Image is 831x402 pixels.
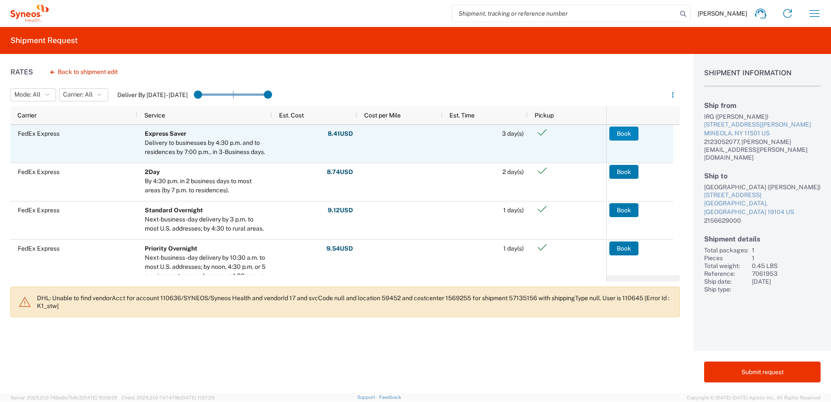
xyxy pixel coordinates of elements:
[17,112,37,119] span: Carrier
[379,395,401,400] a: Feedback
[279,112,304,119] span: Est. Cost
[43,64,125,80] button: Back to shipment edit
[503,207,524,214] span: 1 day(s)
[704,121,821,137] a: [STREET_ADDRESS][PERSON_NAME]MINEOLA, NY 11501 US
[704,254,748,262] div: Pieces
[752,246,821,254] div: 1
[609,241,638,255] button: Book
[14,90,40,99] span: Mode: All
[364,112,401,119] span: Cost per Mile
[704,101,821,110] h2: Ship from
[704,191,821,200] div: [STREET_ADDRESS]
[752,278,821,285] div: [DATE]
[704,270,748,278] div: Reference:
[752,270,821,278] div: 7061953
[704,262,748,270] div: Total weight:
[18,130,60,137] span: FedEx Express
[327,203,353,217] button: 9.12USD
[704,138,821,161] div: 2123052077, [PERSON_NAME][EMAIL_ADDRESS][PERSON_NAME][DOMAIN_NAME]
[704,246,748,254] div: Total packages:
[752,254,821,262] div: 1
[704,285,748,293] div: Ship type:
[698,10,747,17] span: [PERSON_NAME]
[145,167,268,177] div: 2Day
[609,203,638,217] button: Book
[502,168,524,175] span: 2 day(s)
[704,183,821,191] div: [GEOGRAPHIC_DATA] ([PERSON_NAME])
[704,69,821,87] h1: Shipment Information
[704,235,821,243] h2: Shipment details
[609,165,638,179] button: Book
[117,91,188,99] label: Deliver By [DATE] - [DATE]
[328,130,353,138] span: 8.41 USD
[10,395,117,400] span: Server: 2025.21.0-769a9a7b8c3
[704,217,821,224] div: 2156629000
[63,90,93,99] span: Carrier: All
[10,35,78,46] h2: Shipment Request
[145,138,268,157] div: Delivery to businesses by 4:30 p.m. and to residences by 7:00 p.m., in 3-Business days.
[704,362,821,382] button: Submit request
[704,129,821,138] div: MINEOLA, NY 11501 US
[18,245,60,252] span: FedEx Express
[752,262,821,270] div: 0.45 LBS
[704,278,748,285] div: Ship date:
[145,177,268,195] div: By 4:30 p.m. in 2 business days to most areas (by 7 p.m. to residences).
[326,241,353,255] button: 9.54USD
[18,207,60,214] span: FedEx Express
[704,121,821,129] div: [STREET_ADDRESS][PERSON_NAME]
[82,395,117,400] span: [DATE] 10:09:35
[704,113,821,121] div: IRG ([PERSON_NAME])
[327,127,353,141] button: 8.41USD
[452,5,677,22] input: Shipment, tracking or reference number
[328,206,353,214] span: 9.12 USD
[502,130,524,137] span: 3 day(s)
[704,191,821,217] a: [STREET_ADDRESS][GEOGRAPHIC_DATA], [GEOGRAPHIC_DATA] 19104 US
[145,253,268,290] div: Next-business-day delivery by 10:30 a.m. to most U.S. addresses; by noon, 4:30 p.m. or 5 p.m. in ...
[121,395,215,400] span: Client: 2025.21.0-7d7479b
[704,199,821,216] div: [GEOGRAPHIC_DATA], [GEOGRAPHIC_DATA] 19104 US
[326,245,353,253] span: 9.54 USD
[181,395,215,400] span: [DATE] 11:37:29
[503,245,524,252] span: 1 day(s)
[10,68,33,76] h1: Rates
[145,244,268,253] div: Priority Overnight
[326,165,353,179] button: 8.74USD
[609,127,638,141] button: Book
[10,88,56,101] button: Mode: All
[18,168,60,175] span: FedEx Express
[144,112,165,119] span: Service
[535,112,554,119] span: Pickup
[145,206,268,215] div: Standard Overnight
[37,294,672,310] p: DHL: Unable to find vendorAcct for account 110636/SYNEOS/Syneos Health and vendorId 17 and svcCod...
[145,215,268,233] div: Next-business-day delivery by 3 p.m. to most U.S. addresses; by 4:30 to rural areas.
[145,129,268,138] div: Express Saver
[59,88,108,101] button: Carrier: All
[687,394,821,402] span: Copyright © [DATE]-[DATE] Agistix Inc., All Rights Reserved
[327,168,353,176] span: 8.74 USD
[704,172,821,180] h2: Ship to
[449,112,475,119] span: Est. Time
[357,395,379,400] a: Support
